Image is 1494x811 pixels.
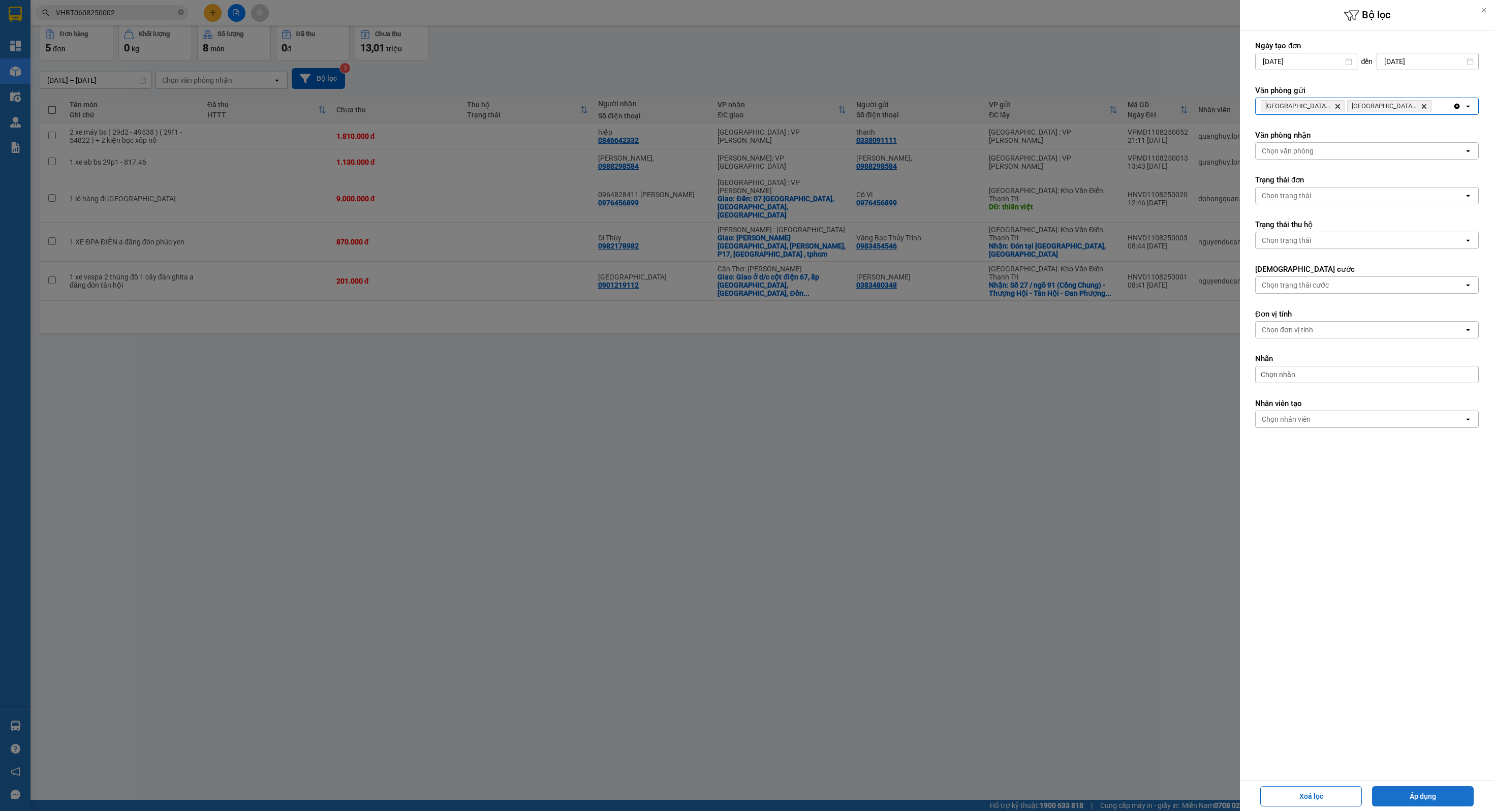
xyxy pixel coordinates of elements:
div: Chọn đơn vị tính [1262,325,1313,335]
svg: open [1464,147,1472,155]
label: Trạng thái thu hộ [1255,220,1479,230]
div: Chọn văn phòng [1262,146,1314,156]
label: Nhân viên tạo [1255,398,1479,409]
label: Văn phòng gửi [1255,85,1479,96]
label: Trạng thái đơn [1255,175,1479,185]
svg: Delete [1421,103,1427,109]
h6: Bộ lọc [1240,8,1494,23]
label: [DEMOGRAPHIC_DATA] cước [1255,264,1479,274]
span: Khánh Hòa: VP Trung Tâm TP Nha Trang [1265,102,1330,110]
label: Ngày tạo đơn [1255,41,1479,51]
svg: open [1464,102,1472,110]
svg: Clear all [1453,102,1461,110]
div: Chọn trạng thái [1262,191,1311,201]
label: Đơn vị tính [1255,309,1479,319]
label: Nhãn [1255,354,1479,364]
input: Select a date. [1256,53,1357,70]
div: Chọn trạng thái cước [1262,280,1329,290]
svg: open [1464,415,1472,423]
span: Nha Trang: Kho Bến Xe Phía Nam [1352,102,1417,110]
button: Xoá lọc [1260,786,1362,806]
span: Khánh Hòa: VP Trung Tâm TP Nha Trang, close by backspace [1261,100,1345,112]
div: Chọn trạng thái [1262,235,1311,245]
div: Chọn nhân viên [1262,414,1311,424]
svg: open [1464,192,1472,200]
svg: open [1464,326,1472,334]
input: Select a date. [1377,53,1478,70]
label: Văn phòng nhận [1255,130,1479,140]
svg: open [1464,236,1472,244]
span: Chọn nhãn [1261,369,1295,380]
span: Nha Trang: Kho Bến Xe Phía Nam, close by backspace [1347,100,1431,112]
svg: open [1464,281,1472,289]
svg: Delete [1334,103,1341,109]
span: đến [1361,56,1373,67]
input: Selected Khánh Hòa: VP Trung Tâm TP Nha Trang, Nha Trang: Kho Bến Xe Phía Nam. [1434,101,1435,111]
button: Áp dụng [1372,786,1474,806]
